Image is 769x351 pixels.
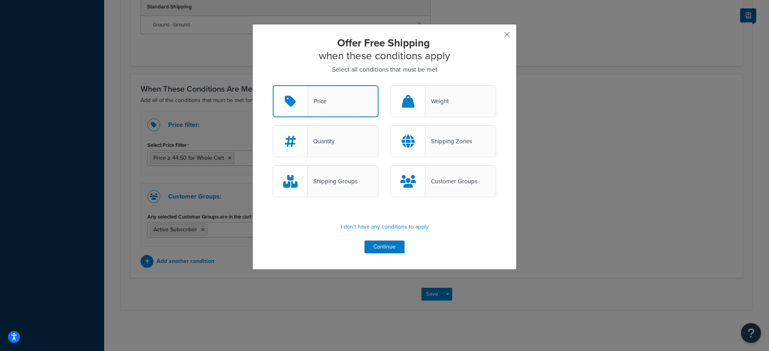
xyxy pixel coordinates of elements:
div: Shipping Zones [425,136,472,147]
p: Select all conditions that must be met [273,64,496,75]
p: I don't have any conditions to apply [273,221,496,233]
div: Customer Groups [425,176,477,187]
div: Quantity [308,136,334,147]
button: Continue [364,241,405,253]
div: Price [308,96,326,107]
div: Shipping Groups [308,176,358,187]
h2: when these conditions apply [273,36,496,62]
strong: Offer Free Shipping [337,35,430,50]
div: Weight [425,96,449,107]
